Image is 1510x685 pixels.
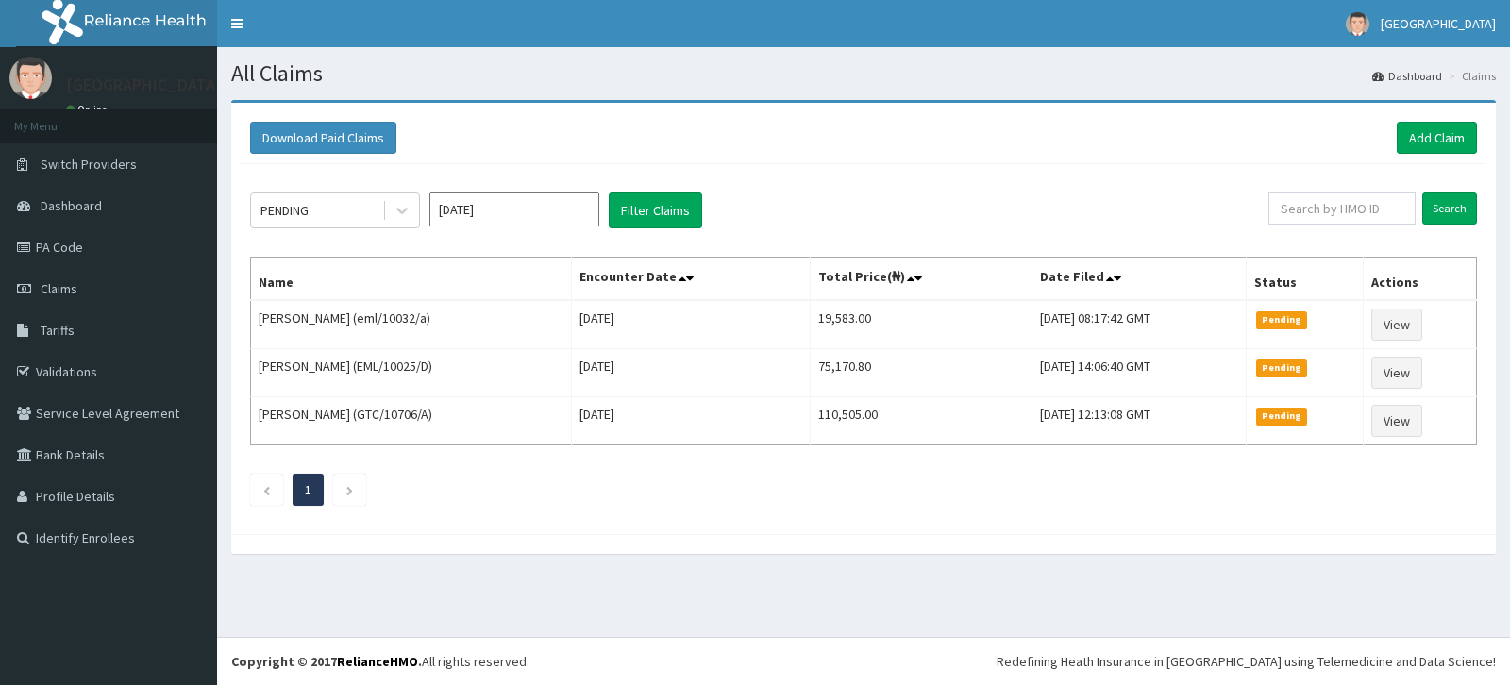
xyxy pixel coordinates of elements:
td: [PERSON_NAME] (EML/10025/D) [251,349,572,397]
th: Status [1246,258,1363,301]
img: User Image [1346,12,1369,36]
span: Tariffs [41,322,75,339]
th: Encounter Date [571,258,811,301]
span: Switch Providers [41,156,137,173]
img: User Image [9,57,52,99]
td: 75,170.80 [811,349,1032,397]
span: Claims [41,280,77,297]
td: 19,583.00 [811,300,1032,349]
a: View [1371,309,1422,341]
div: Redefining Heath Insurance in [GEOGRAPHIC_DATA] using Telemedicine and Data Science! [997,652,1496,671]
td: [DATE] 08:17:42 GMT [1032,300,1246,349]
a: Dashboard [1372,68,1442,84]
footer: All rights reserved. [217,637,1510,685]
a: Add Claim [1397,122,1477,154]
li: Claims [1444,68,1496,84]
button: Filter Claims [609,192,702,228]
span: Pending [1256,311,1308,328]
td: [PERSON_NAME] (GTC/10706/A) [251,397,572,445]
span: Pending [1256,408,1308,425]
span: [GEOGRAPHIC_DATA] [1381,15,1496,32]
div: PENDING [260,201,309,220]
p: [GEOGRAPHIC_DATA] [66,76,222,93]
a: RelianceHMO [337,653,418,670]
a: View [1371,357,1422,389]
button: Download Paid Claims [250,122,396,154]
input: Search by HMO ID [1268,192,1417,225]
input: Select Month and Year [429,192,599,226]
th: Name [251,258,572,301]
td: [PERSON_NAME] (eml/10032/a) [251,300,572,349]
span: Dashboard [41,197,102,214]
strong: Copyright © 2017 . [231,653,422,670]
td: [DATE] [571,397,811,445]
a: Online [66,103,111,116]
td: [DATE] [571,300,811,349]
a: Previous page [262,481,271,498]
td: [DATE] 14:06:40 GMT [1032,349,1246,397]
th: Actions [1363,258,1476,301]
a: View [1371,405,1422,437]
td: [DATE] 12:13:08 GMT [1032,397,1246,445]
a: Page 1 is your current page [305,481,311,498]
input: Search [1422,192,1477,225]
a: Next page [345,481,354,498]
td: [DATE] [571,349,811,397]
td: 110,505.00 [811,397,1032,445]
span: Pending [1256,359,1308,376]
th: Total Price(₦) [811,258,1032,301]
h1: All Claims [231,61,1496,86]
th: Date Filed [1032,258,1246,301]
